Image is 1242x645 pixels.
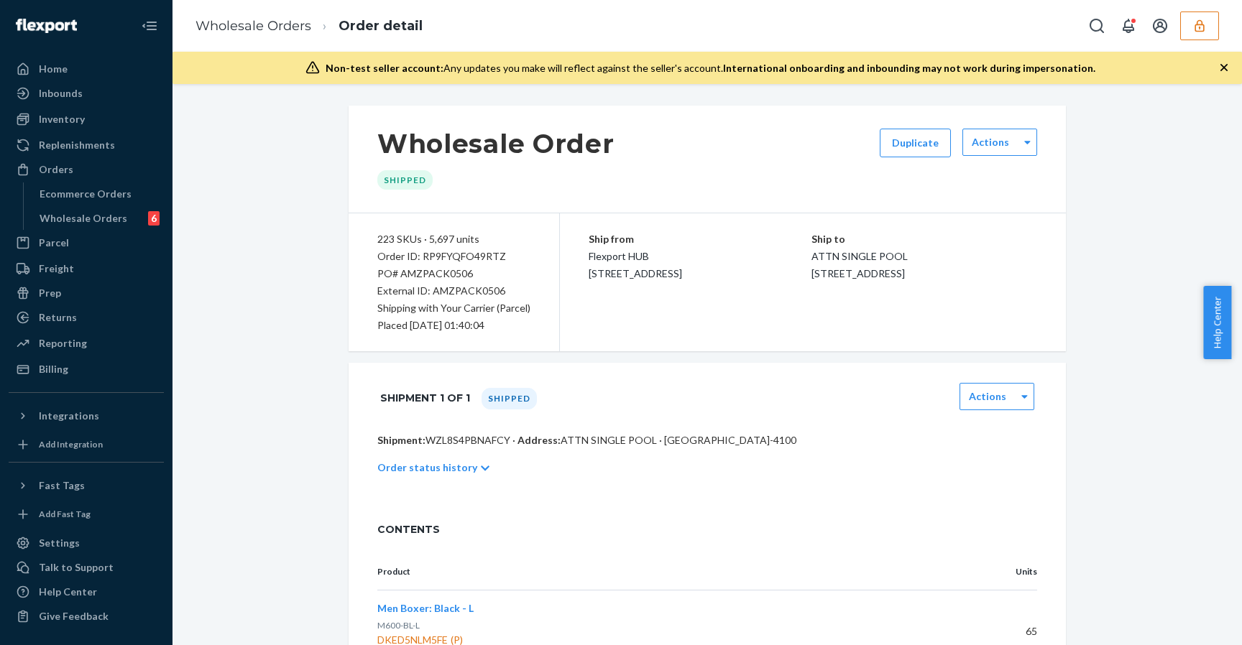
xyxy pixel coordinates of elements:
[9,57,164,80] a: Home
[39,162,73,177] div: Orders
[39,236,69,250] div: Parcel
[39,560,114,575] div: Talk to Support
[9,605,164,628] button: Give Feedback
[32,182,165,205] a: Ecommerce Orders
[811,231,1037,248] p: Ship to
[377,522,1037,537] span: CONTENTS
[377,317,530,334] div: Placed [DATE] 01:40:04
[811,250,908,279] span: ATTN SINGLE POOL [STREET_ADDRESS]
[39,310,77,325] div: Returns
[9,404,164,427] button: Integrations
[39,112,85,126] div: Inventory
[977,624,1037,639] p: 65
[9,332,164,355] a: Reporting
[9,282,164,305] a: Prep
[9,82,164,105] a: Inbounds
[1114,11,1143,40] button: Open notifications
[377,620,420,631] span: M600-BL-L
[135,11,164,40] button: Close Navigation
[32,207,165,230] a: Wholesale Orders6
[40,211,127,226] div: Wholesale Orders
[39,409,99,423] div: Integrations
[377,601,474,616] button: Men Boxer: Black - L
[377,170,433,190] div: Shipped
[377,565,954,578] p: Product
[723,62,1095,74] span: International onboarding and inbounding may not work during impersonation.
[9,306,164,329] a: Returns
[195,18,311,34] a: Wholesale Orders
[39,362,68,376] div: Billing
[184,5,434,47] ol: breadcrumbs
[377,300,530,317] p: Shipping with Your Carrier (Parcel)
[9,580,164,603] a: Help Center
[880,129,951,157] button: Duplicate
[972,135,1009,149] label: Actions
[9,358,164,381] a: Billing
[377,433,1037,447] p: WZL8S4PBNAFCY · ATTN SINGLE POOL · [GEOGRAPHIC_DATA]-4100
[39,62,68,76] div: Home
[377,602,474,614] span: Men Boxer: Black - L
[39,438,103,450] div: Add Integration
[1082,11,1111,40] button: Open Search Box
[377,282,530,300] div: External ID: AMZPACK0506
[9,532,164,554] a: Settings
[39,609,109,623] div: Give Feedback
[9,108,164,131] a: Inventory
[39,585,97,599] div: Help Center
[517,434,561,446] span: Address:
[39,86,83,101] div: Inbounds
[39,508,91,520] div: Add Fast Tag
[39,478,85,493] div: Fast Tags
[380,383,470,413] h1: Shipment 1 of 1
[377,231,530,248] div: 223 SKUs · 5,697 units
[377,434,425,446] span: Shipment:
[1203,286,1231,359] button: Help Center
[9,474,164,497] button: Fast Tags
[977,565,1037,578] p: Units
[9,134,164,157] a: Replenishments
[39,336,87,351] div: Reporting
[39,138,115,152] div: Replenishments
[39,536,80,550] div: Settings
[9,257,164,280] a: Freight
[589,250,682,279] span: Flexport HUB [STREET_ADDRESS]
[377,460,477,475] p: Order status history
[9,503,164,526] a: Add Fast Tag
[40,187,132,201] div: Ecommerce Orders
[377,248,530,265] div: Order ID: RP9FYQFO49RTZ
[377,129,615,159] h1: Wholesale Order
[16,19,77,33] img: Flexport logo
[482,388,537,409] div: Shipped
[1146,11,1174,40] button: Open account menu
[9,231,164,254] a: Parcel
[969,389,1006,404] label: Actions
[377,265,530,282] div: PO# AMZPACK0506
[39,286,61,300] div: Prep
[9,556,164,579] a: Talk to Support
[589,231,811,248] p: Ship from
[339,18,423,34] a: Order detail
[9,158,164,181] a: Orders
[148,211,160,226] div: 6
[326,61,1095,75] div: Any updates you make will reflect against the seller's account.
[326,62,443,74] span: Non-test seller account:
[39,261,74,276] div: Freight
[9,433,164,456] a: Add Integration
